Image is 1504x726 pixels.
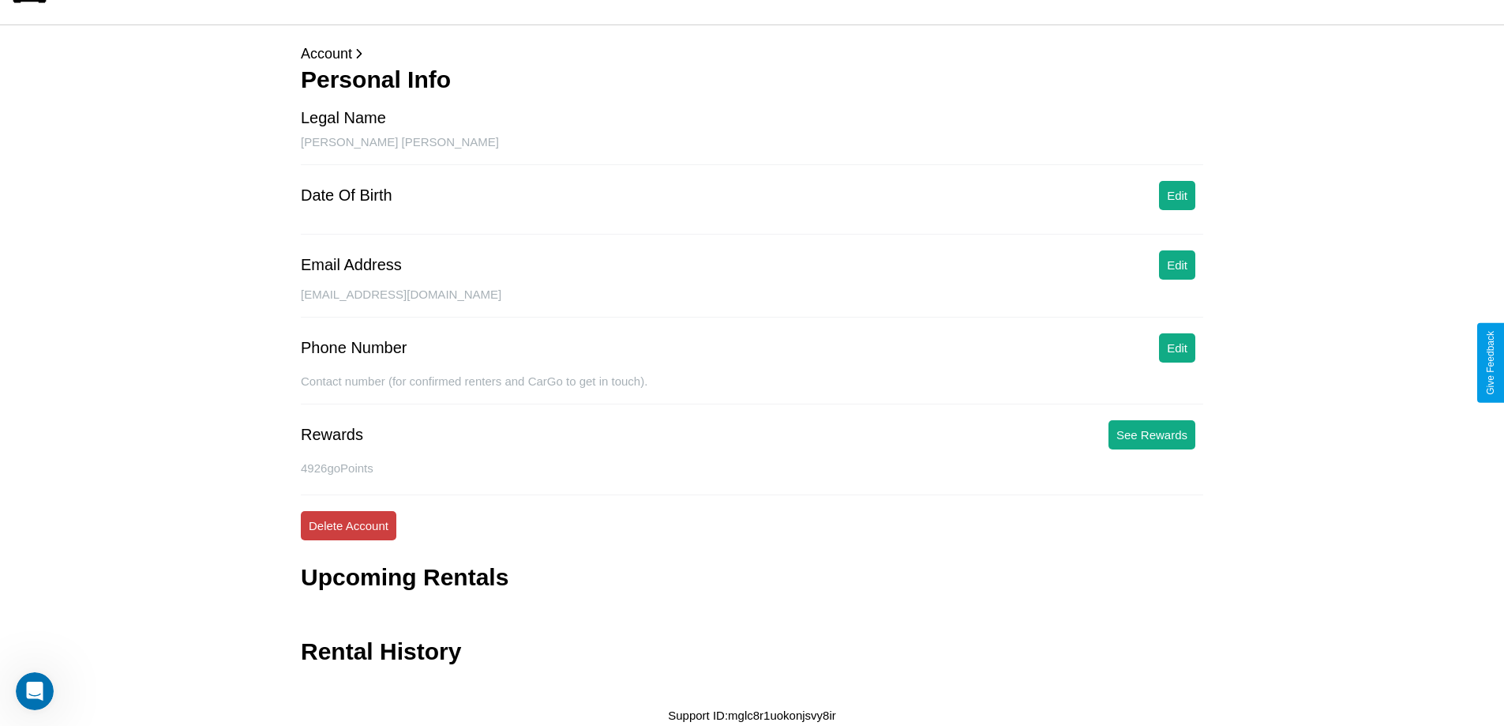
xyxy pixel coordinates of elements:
[668,705,836,726] p: Support ID: mglc8r1uokonjsvy8ir
[301,135,1203,165] div: [PERSON_NAME] [PERSON_NAME]
[301,256,402,274] div: Email Address
[301,288,1203,318] div: [EMAIL_ADDRESS][DOMAIN_NAME]
[301,186,392,205] div: Date Of Birth
[301,564,508,591] h3: Upcoming Rentals
[301,457,1203,479] p: 4926 goPoints
[1159,250,1195,280] button: Edit
[1485,331,1496,395] div: Give Feedback
[301,109,386,127] div: Legal Name
[301,511,396,540] button: Delete Account
[301,426,363,444] div: Rewards
[301,66,1203,93] h3: Personal Info
[16,672,54,710] iframe: Intercom live chat
[301,374,1203,404] div: Contact number (for confirmed renters and CarGo to get in touch).
[1159,333,1195,363] button: Edit
[301,339,407,357] div: Phone Number
[301,638,461,665] h3: Rental History
[1108,420,1195,450] button: See Rewards
[1159,181,1195,210] button: Edit
[301,41,1203,66] p: Account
